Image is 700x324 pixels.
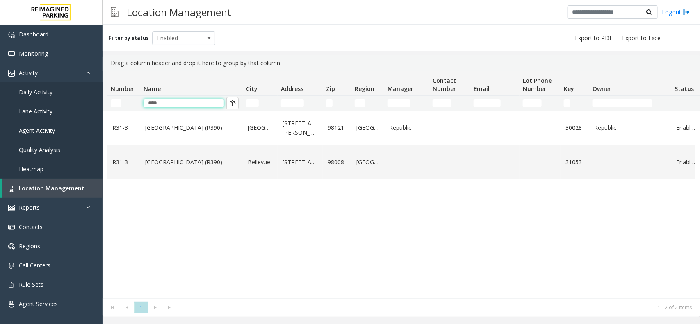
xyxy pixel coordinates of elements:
span: Rule Sets [19,281,43,288]
span: Region [355,85,374,93]
input: Key Filter [564,99,570,107]
td: Zip Filter [323,96,351,111]
button: Export to PDF [572,32,616,44]
input: Manager Filter [388,99,410,107]
span: Monitoring [19,50,48,57]
input: Number Filter [111,99,121,107]
span: Export to PDF [575,34,613,42]
img: 'icon' [8,243,15,250]
input: Address Filter [281,99,304,107]
td: Lot Phone Number Filter [520,96,561,111]
img: logout [683,8,690,16]
a: [GEOGRAPHIC_DATA] [356,158,379,167]
span: Contacts [19,223,43,231]
a: R31-3 [112,158,135,167]
td: Status Filter [671,96,700,111]
span: Export to Excel [622,34,662,42]
span: Daily Activity [19,88,52,96]
span: Page 1 [134,302,148,313]
div: Drag a column header and drop it here to group by that column [107,55,695,71]
a: [GEOGRAPHIC_DATA] (R390) [145,123,238,132]
th: Status [671,71,700,96]
img: 'icon' [8,301,15,308]
a: Enabled [676,123,695,132]
span: Quality Analysis [19,146,60,154]
td: Key Filter [561,96,589,111]
span: Location Management [19,184,84,192]
a: [STREET_ADDRESS] [283,158,318,167]
a: Location Management [2,179,103,198]
a: Enabled [676,158,695,167]
img: 'icon' [8,70,15,77]
span: Name [144,85,161,93]
button: Clear [226,97,239,109]
a: 31053 [565,158,584,167]
td: City Filter [243,96,278,111]
img: 'icon' [8,205,15,211]
span: Agent Activity [19,127,55,134]
span: Lot Phone Number [523,77,552,93]
input: Contact Number Filter [433,99,451,107]
input: Lot Phone Number Filter [523,99,542,107]
a: Republic [389,123,424,132]
td: Name Filter [140,96,243,111]
input: Zip Filter [326,99,333,107]
span: Manager [388,85,413,93]
a: R31-3 [112,123,135,132]
span: Activity [19,69,38,77]
a: Republic [594,123,666,132]
input: Owner Filter [593,99,652,107]
a: Bellevue [248,158,273,167]
input: Region Filter [355,99,365,107]
img: 'icon' [8,282,15,288]
a: 98121 [328,123,347,132]
a: 30028 [565,123,584,132]
kendo-pager-info: 1 - 2 of 2 items [182,304,692,311]
span: Address [281,85,303,93]
span: Reports [19,204,40,211]
img: 'icon' [8,263,15,269]
h3: Location Management [123,2,235,22]
input: Email Filter [474,99,501,107]
td: Owner Filter [589,96,671,111]
span: City [246,85,258,93]
a: [STREET_ADDRESS][PERSON_NAME] [283,119,318,137]
span: Agent Services [19,300,58,308]
td: Region Filter [351,96,384,111]
input: Name Filter [144,99,224,107]
span: Email [474,85,490,93]
a: [GEOGRAPHIC_DATA] [248,123,273,132]
span: Contact Number [433,77,456,93]
td: Manager Filter [384,96,429,111]
td: Contact Number Filter [429,96,470,111]
td: Number Filter [107,96,140,111]
a: [GEOGRAPHIC_DATA] (R390) [145,158,238,167]
button: Export to Excel [619,32,665,44]
td: Address Filter [278,96,323,111]
span: Lane Activity [19,107,52,115]
img: 'icon' [8,186,15,192]
div: Data table [103,71,700,298]
img: 'icon' [8,224,15,231]
input: City Filter [246,99,259,107]
img: 'icon' [8,51,15,57]
a: 98008 [328,158,347,167]
span: Number [111,85,134,93]
td: Email Filter [470,96,520,111]
a: [GEOGRAPHIC_DATA] [356,123,379,132]
img: 'icon' [8,32,15,38]
span: Owner [593,85,611,93]
span: Key [564,85,574,93]
span: Enabled [153,32,203,45]
span: Heatmap [19,165,43,173]
a: Logout [662,8,690,16]
span: Dashboard [19,30,48,38]
span: Regions [19,242,40,250]
label: Filter by status [109,34,149,42]
span: Call Centers [19,261,50,269]
span: Zip [326,85,335,93]
img: pageIcon [111,2,119,22]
